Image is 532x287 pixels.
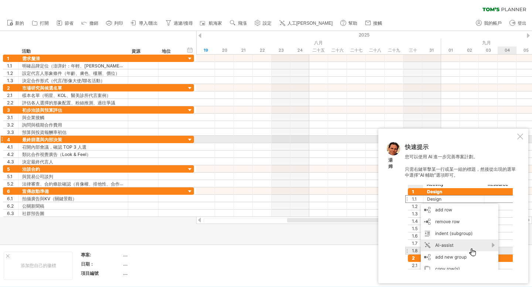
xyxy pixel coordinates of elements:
font: 項目編號 [81,270,99,276]
font: 二十六 [331,48,344,53]
div: 2025年9月2日星期二 [460,46,479,54]
div: 2025年8月24日星期日 [290,46,309,54]
font: 八月 [314,40,323,45]
font: 社群預告圖 [22,211,44,216]
a: 打開 [30,18,51,28]
font: 資源 [132,48,140,54]
font: 2 [7,85,10,91]
font: 與企業接觸 [22,115,44,120]
font: 導入/匯出 [139,21,158,26]
a: 節省 [55,18,76,28]
div: 2025年9月4日，星期四 [498,46,516,54]
font: 詢問與檔期合作費用 [22,122,62,128]
font: 決定最終代言人 [22,159,53,165]
div: 2025年8月20日星期三 [215,46,234,54]
font: 列印 [114,21,123,26]
a: 飛漲 [228,18,249,28]
div: 2025年8月21日星期四 [234,46,253,54]
a: 設定 [253,18,274,28]
font: 拍攝廣告與KV（關鍵景觀） [22,196,77,201]
a: 人工[PERSON_NAME] [277,18,335,28]
font: 添加您自己的徽標 [21,263,56,268]
div: 2025年8月22日星期五 [253,46,272,54]
div: 2025年8月25日星期一 [309,46,328,54]
a: 新的 [5,18,26,28]
font: 5 [7,166,10,172]
font: 3.1 [7,115,13,120]
font: .... [123,252,127,257]
font: 19 [204,48,208,53]
font: 2025 [359,32,369,38]
a: 列印 [104,18,125,28]
font: 快速提示 [405,143,429,151]
font: 1.3 [7,78,13,83]
div: 2025年8月29日星期五 [385,46,403,54]
font: 最終篩選與內部決策 [22,137,62,142]
font: 新的 [15,21,24,26]
font: 召開內部會議，確認 TOP 3 人選 [22,144,86,150]
font: 3.2 [7,122,14,128]
font: 法律審查、合約條款確認（肖像權、排他性、合作期限） [22,181,133,187]
font: 地位 [162,48,171,54]
font: 22 [260,48,265,53]
div: 2025年9月3日星期三 [479,46,498,54]
font: 洽談合約 [22,166,40,172]
div: 2025年8月19日星期二 [196,46,215,54]
font: 決定合作形式（代言/形像大使/聯名活動） [22,78,105,83]
font: 市場研究與候選名單 [22,85,62,91]
font: 打開 [40,21,49,26]
font: 樣本名單（明星、KOL、醫美診所代言案例） [22,93,111,98]
font: 公關新聞稿 [22,203,44,209]
font: 設定 [263,21,272,26]
div: 2025年8月26日星期二 [328,46,347,54]
font: 節省 [65,21,74,26]
font: 接觸 [373,21,382,26]
font: 專案: [81,252,91,257]
font: 九月 [482,40,491,45]
font: 預算與投資報酬率初估 [22,129,66,135]
font: 活動 [22,48,31,54]
font: 4.2 [7,152,14,157]
font: 6 [7,189,10,194]
font: 湯姆 [388,157,393,169]
a: 幫助 [338,18,359,28]
font: 04 [505,48,510,53]
a: 接觸 [363,18,384,28]
div: 2025年8月23日星期六 [272,46,290,54]
font: 評估各人選擇的形象配置、粉絲推測、過往爭議 [22,100,115,106]
font: 明確品牌定位（澎湃針：年輕、[PERSON_NAME]、心動感） [22,63,143,69]
font: 幫助 [348,21,357,26]
font: 二十八 [369,48,381,53]
font: .... [123,261,127,267]
font: 飛漲 [238,21,247,26]
font: 類比合作視覺廣告（Look & Feel） [22,152,91,157]
div: 2025年8月30日星期六 [403,46,422,54]
div: 2025年8月31日星期日 [422,46,441,54]
a: 我的帳戶 [474,18,504,28]
font: 5.2 [7,181,13,187]
font: .... [123,270,127,276]
font: 初步洽談與預算評估 [22,107,62,113]
font: 過濾/搜尋 [174,21,192,26]
font: 4.1 [7,144,13,150]
font: 撤銷 [89,21,98,26]
font: 24 [297,48,303,53]
a: 航海家 [199,18,224,28]
font: 日期： [81,261,94,267]
font: 05 [524,48,529,53]
font: 6.1 [7,196,13,201]
font: 航海家 [209,21,222,26]
font: 登出 [518,21,526,26]
font: 三十 [409,48,417,53]
font: 宣傳啟動準備 [22,189,49,194]
a: 過濾/搜尋 [164,18,195,28]
font: 03 [486,48,491,53]
font: 3 [7,107,10,113]
font: 6.3 [7,211,14,216]
a: 登出 [508,18,529,28]
font: 4 [7,137,10,142]
font: 二十五 [313,48,325,53]
font: 只需右鍵單擊某一行或某一組的標題，然後從出現的選單中選擇“AI 輔助”選項即可。 [405,166,516,178]
font: 與貿易公司談判 [22,174,53,179]
font: 31 [429,48,434,53]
